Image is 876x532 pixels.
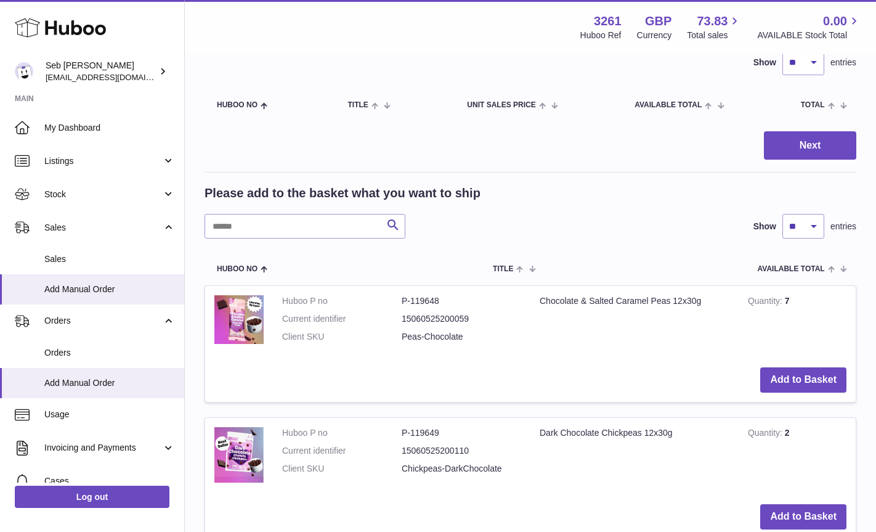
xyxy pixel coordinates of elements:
[687,13,742,41] a: 73.83 Total sales
[205,185,481,202] h2: Please add to the basket what you want to ship
[402,427,521,439] dd: P-119649
[637,30,672,41] div: Currency
[760,504,846,530] button: Add to Basket
[44,222,162,234] span: Sales
[217,101,258,109] span: Huboo no
[580,30,622,41] div: Huboo Ref
[282,463,402,475] dt: Client SKU
[530,418,739,496] td: Dark Chocolate Chickpeas 12x30g
[282,313,402,325] dt: Current identifier
[635,101,702,109] span: AVAILABLE Total
[214,295,264,344] img: Chocolate & Salted Caramel Peas 12x30g
[748,296,785,309] strong: Quantity
[823,13,847,30] span: 0.00
[347,101,368,109] span: Title
[282,331,402,343] dt: Client SKU
[687,30,742,41] span: Total sales
[748,428,785,441] strong: Quantity
[645,13,671,30] strong: GBP
[44,189,162,200] span: Stock
[44,377,175,389] span: Add Manual Order
[402,313,521,325] dd: 15060525200059
[467,101,535,109] span: Unit Sales Price
[44,284,175,295] span: Add Manual Order
[753,221,776,232] label: Show
[739,418,856,496] td: 2
[801,101,825,109] span: Total
[493,265,513,273] span: Title
[44,122,175,134] span: My Dashboard
[530,286,739,358] td: Chocolate & Salted Caramel Peas 12x30g
[830,221,856,232] span: entries
[44,347,175,359] span: Orders
[402,463,521,475] dd: Chickpeas-DarkChocolate
[44,155,162,167] span: Listings
[739,286,856,358] td: 7
[46,60,156,83] div: Seb [PERSON_NAME]
[44,475,175,487] span: Cases
[764,131,856,160] button: Next
[214,427,264,483] img: Dark Chocolate Chickpeas 12x30g
[402,445,521,457] dd: 15060525200110
[757,30,861,41] span: AVAILABLE Stock Total
[402,331,521,343] dd: Peas-Chocolate
[15,486,169,508] a: Log out
[697,13,728,30] span: 73.83
[44,442,162,454] span: Invoicing and Payments
[46,72,181,82] span: [EMAIL_ADDRESS][DOMAIN_NAME]
[830,57,856,68] span: entries
[758,265,825,273] span: AVAILABLE Total
[753,57,776,68] label: Show
[402,295,521,307] dd: P-119648
[44,315,162,327] span: Orders
[44,253,175,265] span: Sales
[15,62,33,81] img: ecom@bravefoods.co.uk
[282,445,402,457] dt: Current identifier
[757,13,861,41] a: 0.00 AVAILABLE Stock Total
[282,427,402,439] dt: Huboo P no
[44,409,175,420] span: Usage
[760,367,846,393] button: Add to Basket
[282,295,402,307] dt: Huboo P no
[594,13,622,30] strong: 3261
[217,265,258,273] span: Huboo no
